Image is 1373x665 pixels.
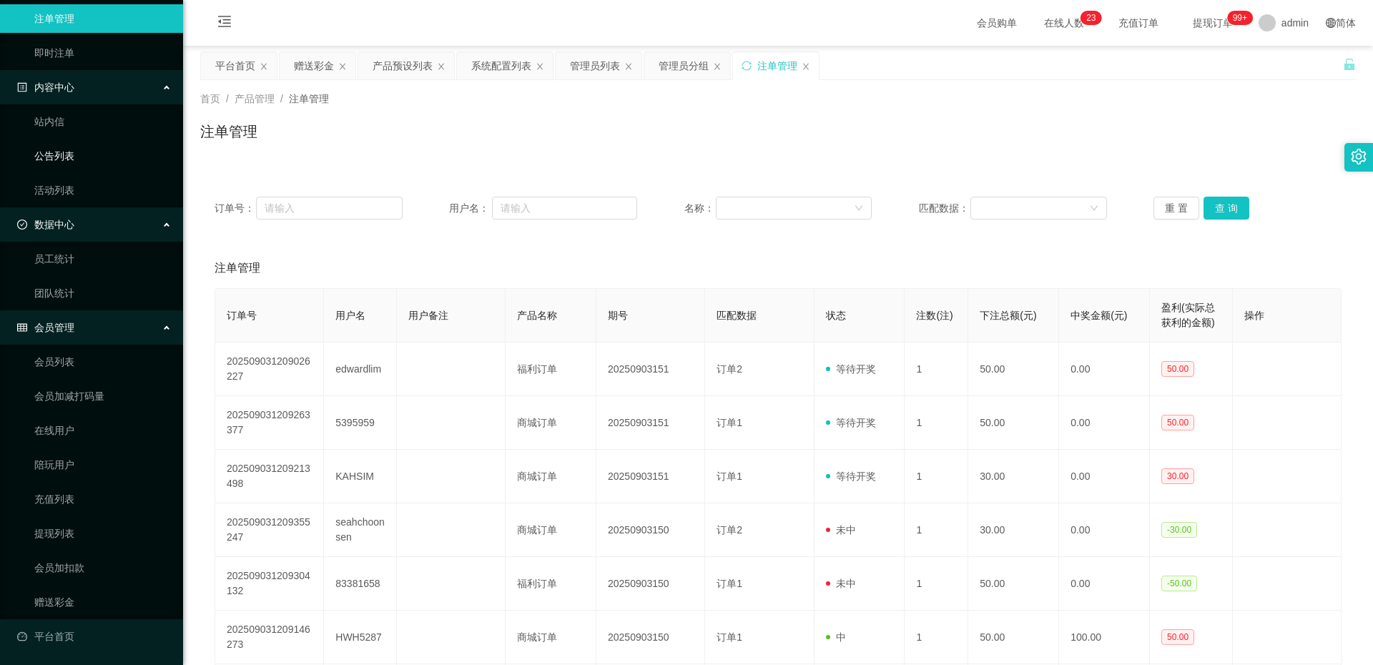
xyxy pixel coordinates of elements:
i: 图标: table [17,322,27,332]
span: 中 [826,631,846,643]
div: 平台首页 [215,52,255,79]
td: 5395959 [324,396,397,450]
span: 订单1 [717,578,742,589]
a: 陪玩用户 [34,450,172,479]
span: 等待开奖 [826,417,876,428]
i: 图标: sync [742,61,752,71]
span: 注单管理 [215,260,260,277]
button: 查 询 [1204,197,1249,220]
span: -30.00 [1161,522,1197,538]
td: 202509031209355247 [215,503,324,557]
span: 50.00 [1161,361,1194,377]
span: 订单1 [717,631,742,643]
td: 202509031209304132 [215,557,324,611]
i: 图标: down [855,204,863,214]
td: 20250903150 [596,557,705,611]
i: 图标: close [624,62,633,71]
a: 会员加扣款 [34,553,172,582]
div: 产品预设列表 [373,52,433,79]
i: 图标: close [802,62,810,71]
span: 未中 [826,578,856,589]
a: 在线用户 [34,416,172,445]
td: 0.00 [1059,450,1150,503]
td: 100.00 [1059,611,1150,664]
a: 公告列表 [34,142,172,170]
span: 未中 [826,524,856,536]
td: 50.00 [968,343,1059,396]
span: 订单号： [215,201,256,216]
span: 操作 [1244,310,1264,321]
span: / [226,93,229,104]
td: 202509031209026227 [215,343,324,396]
span: 期号 [608,310,628,321]
a: 赠送彩金 [34,588,172,616]
td: 1 [905,611,968,664]
a: 即时注单 [34,39,172,67]
i: 图标: global [1326,18,1336,28]
td: HWH5287 [324,611,397,664]
span: 产品管理 [235,93,275,104]
span: 订单1 [717,417,742,428]
h1: 注单管理 [200,121,257,142]
span: 名称： [684,201,716,216]
i: 图标: unlock [1343,58,1356,71]
span: 用户名： [449,201,492,216]
td: 商城订单 [506,503,596,557]
td: 83381658 [324,557,397,611]
sup: 1056 [1227,11,1253,25]
span: 50.00 [1161,629,1194,645]
td: 福利订单 [506,343,596,396]
i: 图标: close [536,62,544,71]
td: 202509031209213498 [215,450,324,503]
td: 50.00 [968,396,1059,450]
p: 3 [1091,11,1096,25]
span: 下注总额(元) [980,310,1036,321]
td: 20250903151 [596,396,705,450]
i: 图标: down [1090,204,1098,214]
span: 在线人数 [1037,18,1091,28]
span: 等待开奖 [826,471,876,482]
i: 图标: menu-fold [200,1,249,46]
p: 2 [1086,11,1091,25]
span: 用户备注 [408,310,448,321]
div: 系统配置列表 [471,52,531,79]
td: seahchoonsen [324,503,397,557]
span: 匹配数据 [717,310,757,321]
span: 订单号 [227,310,257,321]
td: 0.00 [1059,557,1150,611]
td: 30.00 [968,450,1059,503]
i: 图标: setting [1351,149,1367,164]
span: 会员管理 [17,322,74,333]
span: 内容中心 [17,82,74,93]
i: 图标: close [260,62,268,71]
div: 管理员分组 [659,52,709,79]
a: 提现列表 [34,519,172,548]
i: 图标: profile [17,82,27,92]
a: 会员列表 [34,348,172,376]
span: 注单管理 [289,93,329,104]
i: 图标: close [437,62,446,71]
a: 活动列表 [34,176,172,205]
td: 1 [905,396,968,450]
a: 充值列表 [34,485,172,513]
span: 充值订单 [1111,18,1166,28]
span: 盈利(实际总获利的金额) [1161,302,1215,328]
span: 匹配数据： [919,201,970,216]
span: 中奖金额(元) [1071,310,1127,321]
td: 商城订单 [506,396,596,450]
a: 会员加减打码量 [34,382,172,410]
td: 20250903151 [596,343,705,396]
a: 图标: dashboard平台首页 [17,622,172,651]
span: 首页 [200,93,220,104]
td: 1 [905,557,968,611]
span: 提现订单 [1186,18,1240,28]
td: 50.00 [968,611,1059,664]
td: 202509031209263377 [215,396,324,450]
span: 用户名 [335,310,365,321]
td: 20250903150 [596,503,705,557]
span: -50.00 [1161,576,1197,591]
td: 1 [905,503,968,557]
td: 30.00 [968,503,1059,557]
span: 注数(注) [916,310,953,321]
i: 图标: check-circle-o [17,220,27,230]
